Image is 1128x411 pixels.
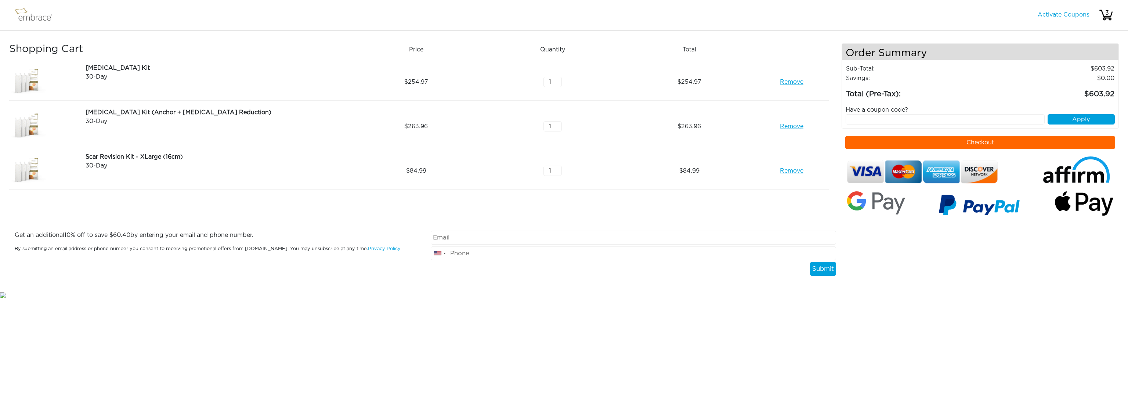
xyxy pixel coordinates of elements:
[15,245,420,252] p: By submitting an email address or phone number you consent to receiving promotional offers from [...
[846,83,994,100] td: Total (Pre-Tax):
[9,108,46,145] img: 1f583cb0-8da2-11e7-96e9-02e45ca4b85b.jpeg
[64,232,70,238] span: 10
[86,108,345,117] div: [MEDICAL_DATA] Kit (Anchor + [MEDICAL_DATA] Reduction)
[86,152,345,161] div: Scar Revision Kit - XLarge (16cm)
[1099,12,1113,18] a: 3
[9,152,46,189] img: 8bfedfa2-8da9-11e7-946a-02e45ca4b85b.jpeg
[9,64,46,100] img: beb8096c-8da6-11e7-b488-02e45ca4b85b.jpeg
[840,105,1121,114] div: Have a coupon code?
[780,77,803,86] a: Remove
[847,156,998,188] img: credit-cards.png
[406,166,426,175] span: 84.99
[1100,8,1114,17] div: 3
[677,77,701,86] span: 254.97
[86,161,345,170] div: 30-Day
[404,77,428,86] span: 254.97
[368,246,401,251] a: Privacy Policy
[780,166,803,175] a: Remove
[994,83,1115,100] td: 603.92
[13,6,61,24] img: logo.png
[1038,12,1089,18] a: Activate Coupons
[1048,114,1115,125] button: Apply
[780,122,803,131] a: Remove
[847,191,905,214] img: Google-Pay-Logo.svg
[845,136,1116,149] button: Checkout
[9,43,345,56] h3: Shopping Cart
[351,43,487,56] div: Price
[846,73,994,83] td: Savings :
[842,44,1119,60] h4: Order Summary
[86,72,345,81] div: 30-Day
[1099,8,1113,22] img: cart
[113,232,130,238] span: 60.40
[679,166,699,175] span: 84.99
[994,64,1115,73] td: 603.92
[431,247,448,260] div: United States: +1
[404,122,428,131] span: 263.96
[431,231,836,245] input: Email
[994,73,1115,83] td: 0.00
[846,64,994,73] td: Sub-Total:
[939,190,1020,223] img: paypal-v3.png
[86,64,345,72] div: [MEDICAL_DATA] Kit
[431,246,836,260] input: Phone
[86,117,345,126] div: 30-Day
[677,122,701,131] span: 263.96
[624,43,760,56] div: Total
[15,231,420,239] p: Get an additional % off to save $ by entering your email and phone number.
[810,262,836,276] button: Submit
[1040,156,1113,183] img: affirm-logo.svg
[1055,191,1113,215] img: fullApplePay.png
[540,45,565,54] span: Quantity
